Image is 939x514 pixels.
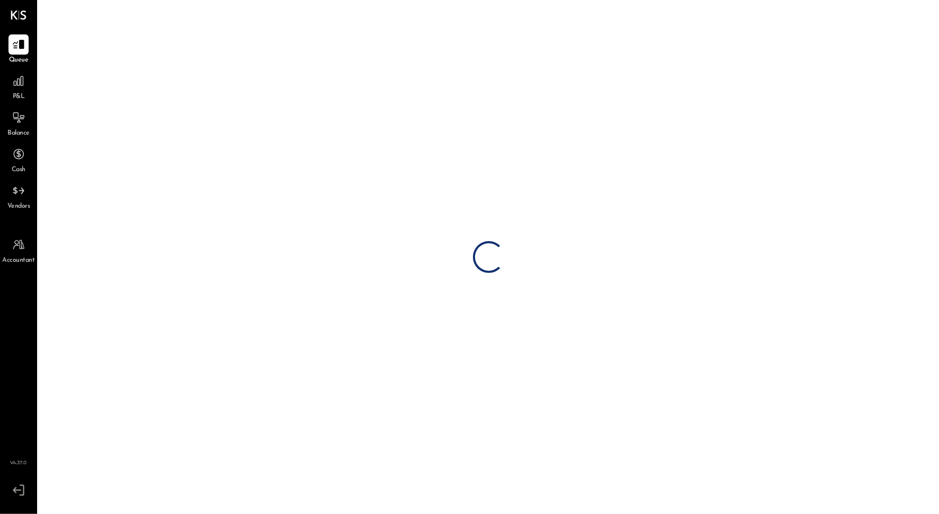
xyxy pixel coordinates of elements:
[3,256,35,265] span: Accountant
[1,34,37,65] a: Queue
[1,108,37,138] a: Balance
[12,165,25,175] span: Cash
[9,56,29,65] span: Queue
[1,235,37,265] a: Accountant
[7,202,30,211] span: Vendors
[1,181,37,211] a: Vendors
[1,144,37,175] a: Cash
[7,129,30,138] span: Balance
[1,71,37,102] a: P&L
[13,92,25,102] span: P&L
